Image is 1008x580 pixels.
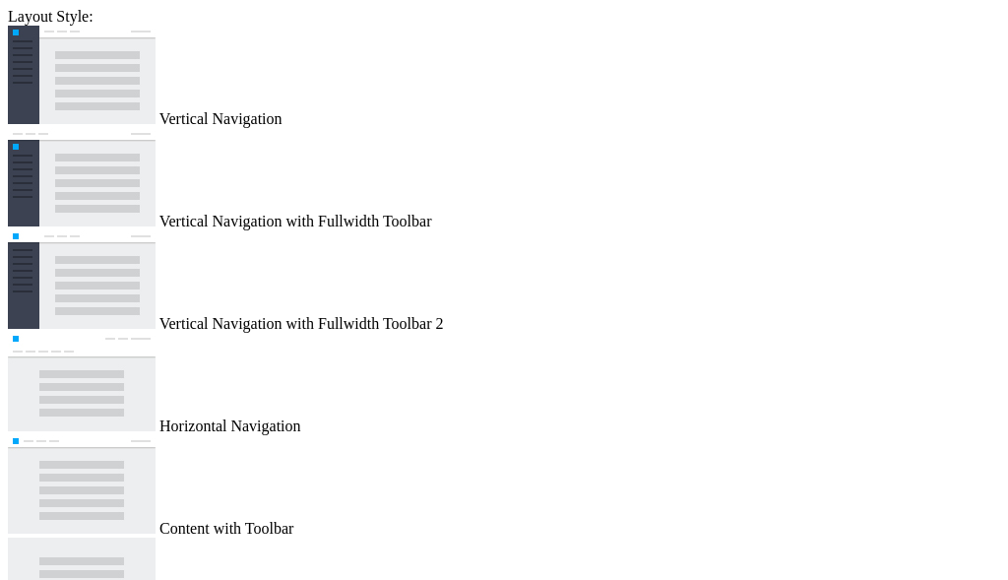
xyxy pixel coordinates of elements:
img: horizontal-nav.jpg [8,333,156,431]
md-radio-button: Content with Toolbar [8,435,1000,538]
md-radio-button: Vertical Navigation with Fullwidth Toolbar [8,128,1000,230]
span: Vertical Navigation with Fullwidth Toolbar 2 [159,315,444,332]
img: content-with-toolbar.jpg [8,435,156,534]
span: Horizontal Navigation [159,418,301,434]
span: Content with Toolbar [159,520,293,537]
img: vertical-nav-with-full-toolbar.jpg [8,128,156,226]
md-radio-button: Vertical Navigation [8,26,1000,128]
div: Layout Style: [8,8,1000,26]
span: Vertical Navigation with Fullwidth Toolbar [159,213,432,229]
md-radio-button: Vertical Navigation with Fullwidth Toolbar 2 [8,230,1000,333]
img: vertical-nav.jpg [8,26,156,124]
img: vertical-nav-with-full-toolbar-2.jpg [8,230,156,329]
md-radio-button: Horizontal Navigation [8,333,1000,435]
span: Vertical Navigation [159,110,283,127]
